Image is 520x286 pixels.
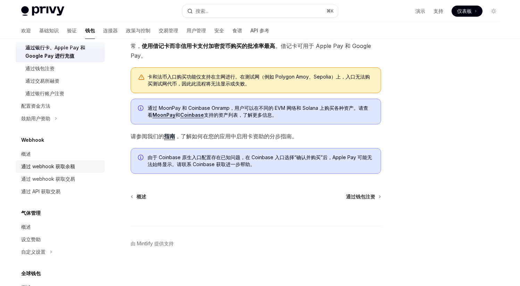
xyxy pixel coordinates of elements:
font: 通过 MoonPay 和 Coinbase Onramp，用户可以在不同的 EVM 网络和 Solana 上购买各种资产。请查看 [148,105,368,118]
a: 通过银行账户注资 [16,87,105,100]
a: 通过 API 获取交易 [16,185,105,198]
svg: 信息 [138,155,145,162]
a: 政策与控制 [126,22,150,39]
font: Webhook [21,137,44,143]
font: K [331,8,334,14]
font: 通过钱包注资 [25,65,55,71]
font: 交易管理 [159,27,178,33]
font: ⌘ [327,8,331,14]
button: 切换暗模式 [488,6,499,17]
font: 演示 [415,8,425,14]
a: 通过 webhook 获取余额 [16,160,105,173]
font: 政策与控制 [126,27,150,33]
svg: 警告 [138,74,145,81]
a: 用户管理 [187,22,206,39]
a: API 参考 [250,22,269,39]
font: 使用借记卡而非信用卡支付加密货币购买的批准率最高 [142,42,275,49]
a: 支持 [434,8,443,15]
a: 设立赞助 [16,233,105,246]
font: 验证 [67,27,77,33]
font: 气体管理 [21,210,41,216]
font: 安全 [214,27,224,33]
a: 通过交易所融资 [16,75,105,87]
a: 食谱 [232,22,242,39]
font: 食谱 [232,27,242,33]
font: 钱包 [85,27,95,33]
svg: 信息 [138,105,145,112]
a: 指南 [164,133,175,140]
font: 支持 [434,8,443,14]
a: 由 Mintlify 提供支持 [131,240,174,247]
font: 由 Mintlify 提供支持 [131,240,174,246]
font: 通过钱包注资 [346,194,375,199]
font: 通过 webhook 获取交易 [21,176,75,182]
font: 和 [175,112,180,118]
a: 通过钱包注资 [346,193,380,200]
a: 验证 [67,22,77,39]
a: 钱包 [85,22,95,39]
img: 灯光标志 [21,6,64,16]
a: 安全 [214,22,224,39]
a: 概述 [16,221,105,233]
font: 搜索... [196,8,208,14]
font: 通过 API 获取交易 [21,188,60,194]
font: 欢迎 [21,27,31,33]
a: 基础知识 [39,22,59,39]
font: ，了解如何在您的应用中启用卡资助的分步指南。 [175,133,297,140]
font: 鼓励用户资助 [21,115,50,121]
font: 基础知识 [39,27,59,33]
a: 连接器 [103,22,118,39]
a: Coinbase [180,112,204,118]
font: 设立赞助 [21,236,41,242]
a: 通过 webhook 获取交易 [16,173,105,185]
a: 交易管理 [159,22,178,39]
a: MoonPay [152,112,175,118]
font: 通过银行账户注资 [25,90,64,96]
font: 配置资金方法 [21,103,50,109]
font: 概述 [137,194,146,199]
a: 通过钱包注资 [16,62,105,75]
a: 通过银行卡、Apple Pay 和 Google Pay 进行充值 [16,41,105,62]
font: 卡和法币入口购买功能仅支持在主网进行。在测试网（例如 Polygon Amoy、Sepolia）上，入口无法购买测试网代币，因此此流程将无法显示或失败。 [148,74,370,87]
a: 配置资金方法 [16,100,105,112]
font: 概述 [21,224,31,230]
font: 通过 webhook 获取余额 [21,163,75,169]
button: 搜索...⌘K [182,5,338,17]
font: API 参考 [250,27,269,33]
font: 请参阅我们的 [131,133,164,140]
font: 概述 [21,151,31,157]
font: 由于 Coinbase 原生入口配置存在已知问题，在 Coinbase 入口选择“确认并购买”后，Apple Pay 可能无法始终显示。请联系 Coinbase 获取进一步帮助。 [148,154,372,167]
font: 用户管理 [187,27,206,33]
font: 通过交易所融资 [25,78,59,84]
font: 仪表板 [457,8,472,14]
a: 演示 [415,8,425,15]
font: 连接器 [103,27,118,33]
a: 概述 [131,193,146,200]
font: 全球钱包 [21,270,41,276]
font: 支持的资产列表，了解更多信息。 [204,112,277,118]
a: 仪表板 [452,6,482,17]
a: 欢迎 [21,22,31,39]
font: 自定义设置 [21,249,46,255]
a: 概述 [16,148,105,160]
